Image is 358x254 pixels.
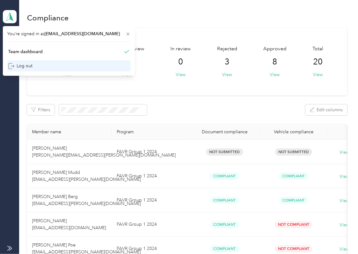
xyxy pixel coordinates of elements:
td: FAVR Group 1 2024 [112,140,190,164]
span: Compliant [210,221,239,228]
span: Total [313,45,323,53]
div: Vehicle compliance [264,129,323,135]
button: Filters [27,104,55,115]
span: [PERSON_NAME] [EMAIL_ADDRESS][DOMAIN_NAME] [32,218,106,230]
span: [PERSON_NAME] [PERSON_NAME][EMAIL_ADDRESS][PERSON_NAME][DOMAIN_NAME] [32,146,176,158]
td: FAVR Group 1 2024 [112,188,190,213]
span: Compliant [210,173,239,180]
button: View [270,71,280,78]
span: You’re signed in as [7,30,131,37]
span: 3 [225,57,229,67]
h1: Compliance [27,14,69,21]
span: Approved [263,45,286,53]
th: Program [112,124,190,140]
span: Compliant [210,245,239,252]
span: 0 [179,57,183,67]
span: Compliant [210,197,239,204]
span: Not Submitted [206,148,243,156]
span: [EMAIL_ADDRESS][DOMAIN_NAME] [45,31,120,36]
iframe: Everlance-gr Chat Button Frame [323,219,358,254]
span: Not Compliant [275,221,313,228]
span: Not Submitted [275,148,312,156]
td: FAVR Group 1 2024 [112,213,190,237]
span: [PERSON_NAME] Mudd [EMAIL_ADDRESS][PERSON_NAME][DOMAIN_NAME] [32,170,141,182]
span: 8 [272,57,277,67]
span: [PERSON_NAME] Berg [EMAIL_ADDRESS][PERSON_NAME][DOMAIN_NAME] [32,194,141,206]
span: Compliant [279,173,308,180]
span: Compliant [279,197,308,204]
div: Log out [8,63,32,69]
button: View [313,71,323,78]
span: Rejected [217,45,237,53]
div: Document compliance [195,129,254,135]
span: 20 [313,57,323,67]
span: In review [171,45,191,53]
th: Member name [27,124,112,140]
span: Not Compliant [275,245,313,252]
div: Team dashboard [8,48,43,55]
td: FAVR Group 1 2024 [112,164,190,188]
button: View [222,71,232,78]
button: Edit columns [305,104,347,115]
button: View [176,71,186,78]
